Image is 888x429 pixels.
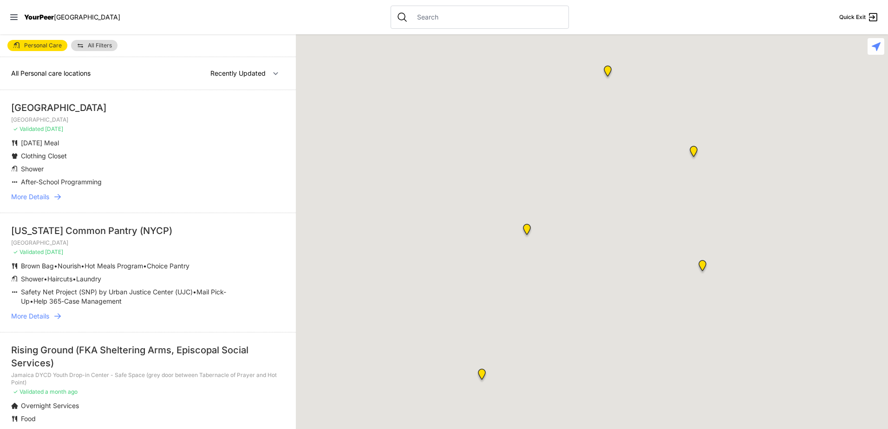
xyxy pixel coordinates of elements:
[21,415,36,422] span: Food
[521,224,533,239] div: Pathways Adult Drop-In Program
[147,262,189,270] span: Choice Pantry
[21,402,79,409] span: Overnight Services
[411,13,563,22] input: Search
[839,13,866,21] span: Quick Exit
[476,369,488,383] div: 9th Avenue Drop-in Center
[11,371,285,386] p: Jamaica DYCD Youth Drop-in Center - Safe Space (grey door between Tabernacle of Prayer and Hot Po...
[85,262,143,270] span: Hot Meals Program
[839,12,879,23] a: Quick Exit
[11,192,285,201] a: More Details
[24,13,54,21] span: YourPeer
[54,262,58,270] span: •
[81,262,85,270] span: •
[21,152,67,160] span: Clothing Closet
[45,388,78,395] span: a month ago
[24,14,120,20] a: YourPeer[GEOGRAPHIC_DATA]
[143,262,147,270] span: •
[30,297,33,305] span: •
[58,262,81,270] span: Nourish
[193,288,196,296] span: •
[7,40,67,51] a: Personal Care
[21,288,193,296] span: Safety Net Project (SNP) by Urban Justice Center (UJC)
[21,275,44,283] span: Shower
[76,275,101,283] span: Laundry
[13,388,44,395] span: ✓ Validated
[47,275,72,283] span: Haircuts
[11,344,285,370] div: Rising Ground (FKA Sheltering Arms, Episcopal Social Services)
[11,224,285,237] div: [US_STATE] Common Pantry (NYCP)
[21,165,44,173] span: Shower
[24,43,62,48] span: Personal Care
[11,101,285,114] div: [GEOGRAPHIC_DATA]
[11,312,49,321] span: More Details
[45,125,63,132] span: [DATE]
[33,297,122,305] span: Help 365-Case Management
[11,239,285,247] p: [GEOGRAPHIC_DATA]
[21,139,59,147] span: [DATE] Meal
[697,260,708,275] div: Avenue Church
[44,275,47,283] span: •
[11,192,49,201] span: More Details
[72,275,76,283] span: •
[21,262,54,270] span: Brown Bag
[11,69,91,77] span: All Personal care locations
[688,146,699,161] div: Manhattan
[54,13,120,21] span: [GEOGRAPHIC_DATA]
[88,43,112,48] span: All Filters
[13,125,44,132] span: ✓ Validated
[45,248,63,255] span: [DATE]
[11,312,285,321] a: More Details
[13,248,44,255] span: ✓ Validated
[11,116,285,123] p: [GEOGRAPHIC_DATA]
[71,40,118,51] a: All Filters
[21,178,102,186] span: After-School Programming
